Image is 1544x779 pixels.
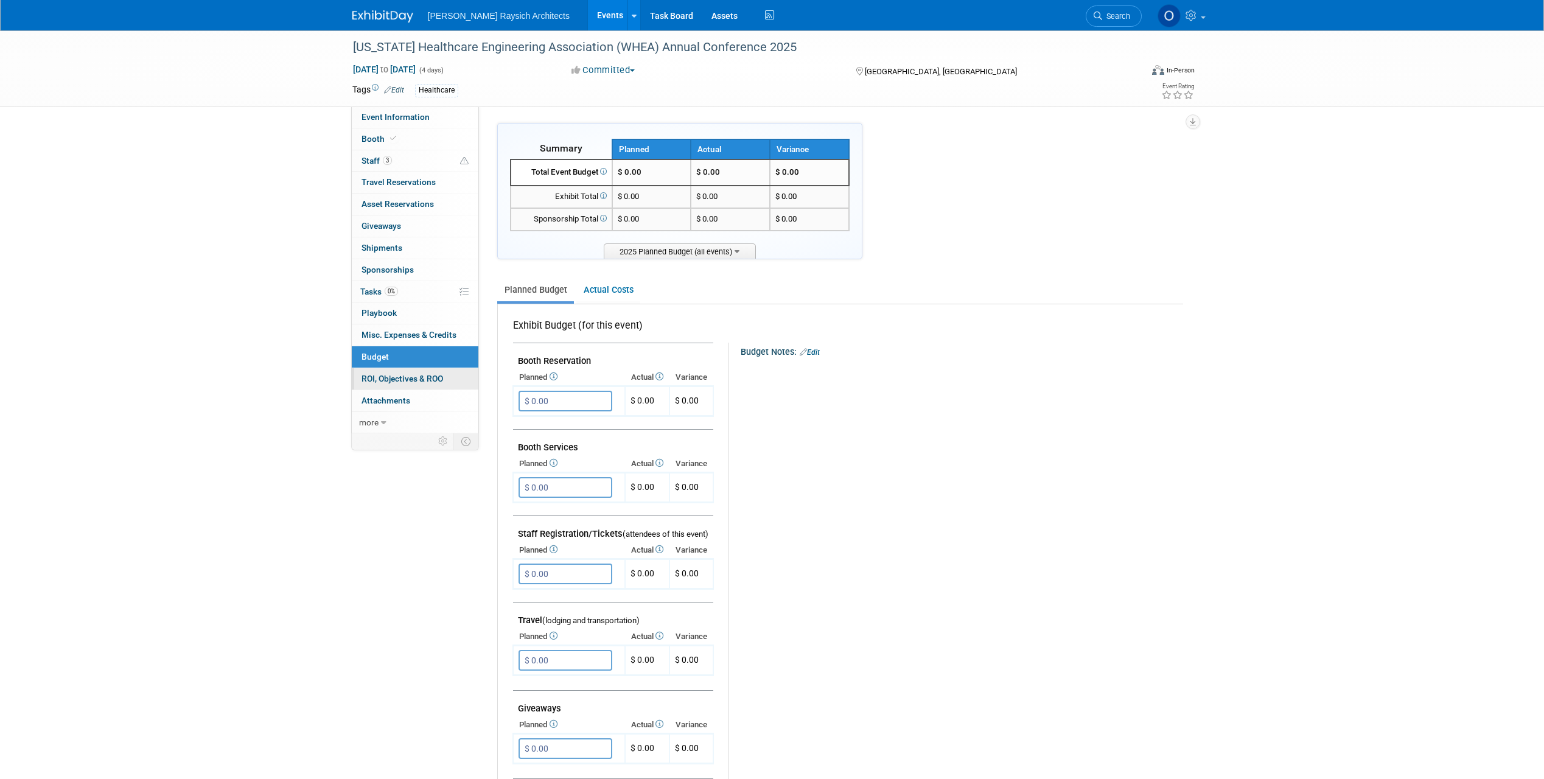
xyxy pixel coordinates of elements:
a: ROI, Objectives & ROO [352,368,478,389]
td: $ 0.00 [625,559,669,589]
span: $ 0.00 [675,655,699,665]
td: $ 0.00 [625,646,669,676]
a: Staff3 [352,150,478,172]
td: Tags [352,83,404,97]
span: more [359,417,379,427]
td: Toggle Event Tabs [453,433,478,449]
span: Attachments [362,396,410,405]
th: Variance [669,369,713,386]
img: Oscar Sprangers [1158,4,1181,27]
span: Misc. Expenses & Credits [362,330,456,340]
th: Planned [513,628,625,645]
a: Booth [352,128,478,150]
div: Event Format [1070,63,1195,82]
i: Booth reservation complete [390,135,396,142]
a: Attachments [352,390,478,411]
span: $ 0.00 [775,167,799,176]
span: $ 0.00 [675,396,699,405]
td: Travel [513,603,713,629]
td: Giveaways [513,691,713,717]
img: ExhibitDay [352,10,413,23]
span: Travel Reservations [362,177,436,187]
th: Planned [513,369,625,386]
a: more [352,412,478,433]
span: Staff [362,156,392,166]
th: Actual [691,139,770,159]
a: Sponsorships [352,259,478,281]
span: Sponsorships [362,265,414,274]
a: Edit [384,86,404,94]
div: Exhibit Total [516,191,607,203]
td: Booth Reservation [513,343,713,369]
th: Actual [625,542,669,559]
a: Shipments [352,237,478,259]
span: Potential Scheduling Conflict -- at least one attendee is tagged in another overlapping event. [460,156,469,167]
span: $ 0.00 [675,482,699,492]
th: Planned [513,542,625,559]
td: $ 0.00 [691,159,770,186]
a: Asset Reservations [352,194,478,215]
img: Format-Inperson.png [1152,65,1164,75]
td: Staff Registration/Tickets [513,516,713,542]
span: (lodging and transportation) [542,616,640,625]
th: Variance [669,542,713,559]
span: 0% [385,287,398,296]
th: Actual [625,369,669,386]
span: $ 0.00 [618,192,639,201]
td: $ 0.00 [625,473,669,503]
th: Actual [625,628,669,645]
span: [GEOGRAPHIC_DATA], [GEOGRAPHIC_DATA] [865,67,1017,76]
a: Misc. Expenses & Credits [352,324,478,346]
span: $ 0.00 [618,214,639,223]
span: ROI, Objectives & ROO [362,374,443,383]
th: Planned [612,139,691,159]
a: Planned Budget [497,279,574,301]
a: Giveaways [352,215,478,237]
th: Variance [669,628,713,645]
span: $ 0.00 [631,396,654,405]
div: Exhibit Budget (for this event) [513,319,708,339]
span: $ 0.00 [775,214,797,223]
span: Asset Reservations [362,199,434,209]
td: Personalize Event Tab Strip [433,433,454,449]
th: Variance [669,716,713,733]
span: Event Information [362,112,430,122]
span: $ 0.00 [775,192,797,201]
span: Budget [362,352,389,362]
span: to [379,65,390,74]
span: [DATE] [DATE] [352,64,416,75]
a: Playbook [352,302,478,324]
a: Search [1086,5,1142,27]
td: $ 0.00 [625,734,669,764]
div: Sponsorship Total [516,214,607,225]
span: $ 0.00 [675,568,699,578]
span: [PERSON_NAME] Raysich Architects [428,11,570,21]
th: Actual [625,455,669,472]
span: Summary [540,142,582,154]
button: Committed [567,64,640,77]
span: Giveaways [362,221,401,231]
span: Booth [362,134,399,144]
th: Planned [513,455,625,472]
th: Actual [625,716,669,733]
td: Booth Services [513,430,713,456]
span: (4 days) [418,66,444,74]
div: [US_STATE] Healthcare Engineering Association (WHEA) Annual Conference 2025 [349,37,1123,58]
span: 3 [383,156,392,165]
td: $ 0.00 [691,186,770,208]
span: Search [1102,12,1130,21]
span: $ 0.00 [675,743,699,753]
span: Tasks [360,287,398,296]
a: Travel Reservations [352,172,478,193]
a: Edit [800,348,820,357]
a: Budget [352,346,478,368]
div: Healthcare [415,84,458,97]
span: Shipments [362,243,402,253]
span: Playbook [362,308,397,318]
div: Total Event Budget [516,167,607,178]
th: Variance [669,455,713,472]
th: Variance [770,139,849,159]
span: (attendees of this event) [623,529,708,539]
div: Event Rating [1161,83,1194,89]
th: Planned [513,716,625,733]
